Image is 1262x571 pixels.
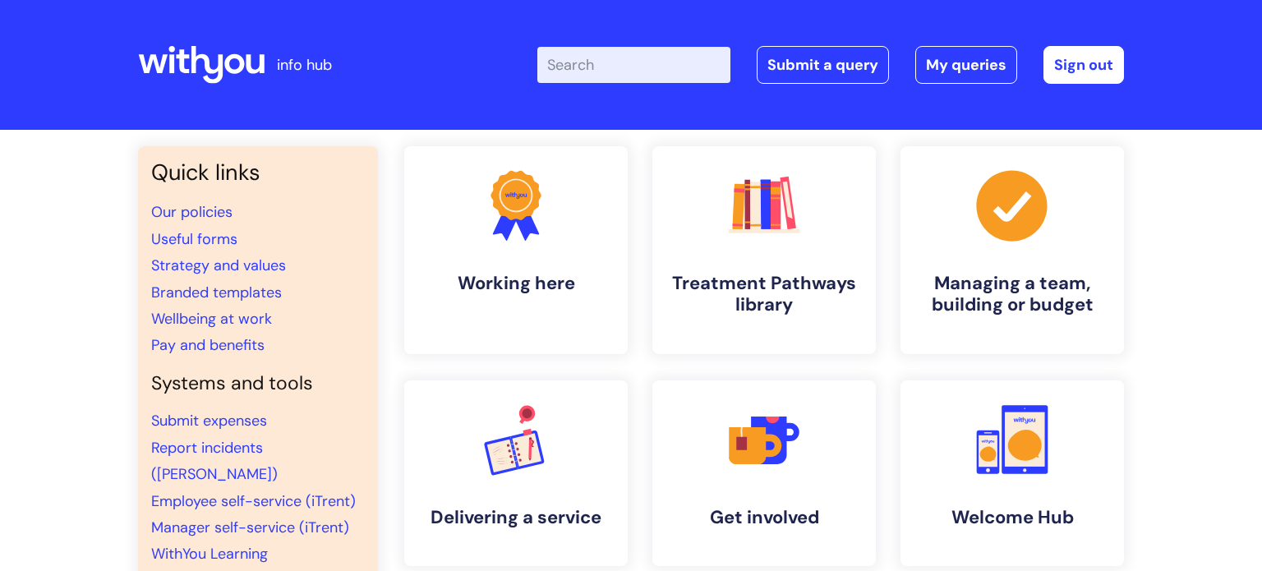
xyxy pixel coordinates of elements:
a: Our policies [151,202,233,222]
a: My queries [915,46,1017,84]
h4: Welcome Hub [914,507,1111,528]
a: Strategy and values [151,256,286,275]
h3: Quick links [151,159,365,186]
h4: Treatment Pathways library [666,273,863,316]
a: Submit a query [757,46,889,84]
a: Employee self-service (iTrent) [151,491,356,511]
a: Wellbeing at work [151,309,272,329]
h4: Systems and tools [151,372,365,395]
a: Get involved [652,380,876,566]
h4: Working here [417,273,615,294]
a: Submit expenses [151,411,267,431]
a: Treatment Pathways library [652,146,876,354]
a: Useful forms [151,229,237,249]
a: Welcome Hub [900,380,1124,566]
a: Manager self-service (iTrent) [151,518,349,537]
a: Pay and benefits [151,335,265,355]
a: Report incidents ([PERSON_NAME]) [151,438,278,484]
h4: Get involved [666,507,863,528]
a: Sign out [1043,46,1124,84]
a: Delivering a service [404,380,628,566]
a: Working here [404,146,628,354]
a: Branded templates [151,283,282,302]
div: | - [537,46,1124,84]
input: Search [537,47,730,83]
a: WithYou Learning [151,544,268,564]
h4: Managing a team, building or budget [914,273,1111,316]
a: Managing a team, building or budget [900,146,1124,354]
p: info hub [277,52,332,78]
h4: Delivering a service [417,507,615,528]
